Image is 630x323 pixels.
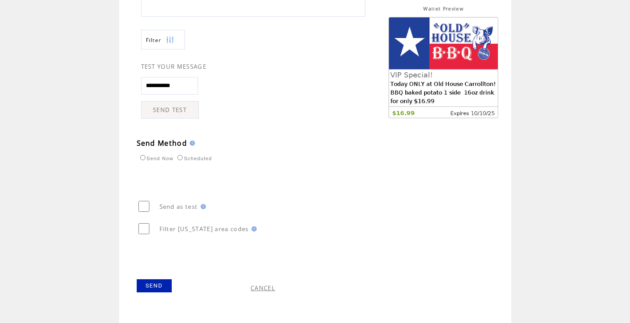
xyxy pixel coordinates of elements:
span: Wallet Preview [423,6,464,12]
span: Send as test [159,203,198,211]
label: Send Now [138,156,173,161]
img: images [389,17,498,118]
a: Filter [141,30,185,49]
span: Send Method [137,138,188,148]
span: Filter [US_STATE] area codes [159,225,249,233]
input: Scheduled [177,155,183,160]
a: SEND TEST [141,101,199,119]
img: help.gif [187,140,195,146]
span: TEST YOUR MESSAGE [141,63,207,70]
label: Scheduled [175,156,212,161]
a: CANCEL [251,284,275,292]
img: help.gif [249,226,257,232]
img: filters.png [166,30,174,50]
span: Show filters [146,36,162,44]
img: help.gif [198,204,206,209]
a: SEND [137,279,172,292]
input: Send Now [140,155,145,160]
